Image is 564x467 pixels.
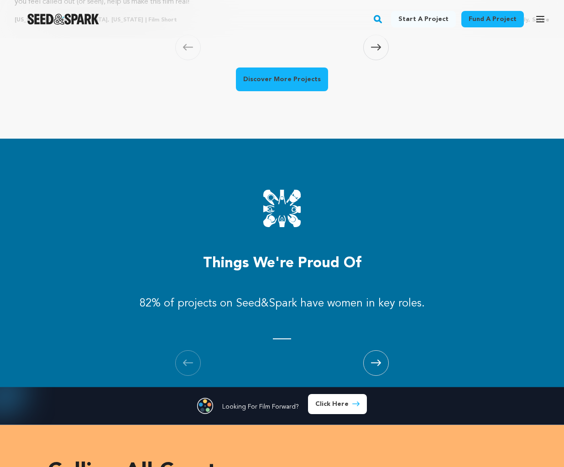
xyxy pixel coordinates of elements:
[391,11,456,27] a: Start a project
[308,394,367,414] a: Click Here
[27,14,99,25] img: Seed&Spark Logo Dark Mode
[222,402,299,411] p: Looking For Film Forward?
[15,253,549,275] h3: Things we're proud of
[197,398,213,414] img: Seed&Spark Film Forward Icon
[27,14,99,25] a: Seed&Spark Homepage
[461,11,524,27] a: Fund a project
[140,296,425,311] p: 82% of projects on Seed&Spark have women in key roles.
[263,190,301,227] img: Seed&Spark Community Icon
[236,67,328,91] a: Discover More Projects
